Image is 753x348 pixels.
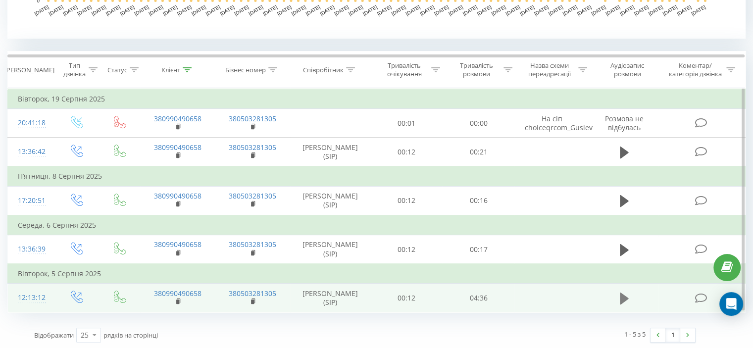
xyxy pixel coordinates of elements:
a: 380990490658 [154,240,201,249]
div: Коментар/категорія дзвінка [666,61,724,78]
text: [DATE] [105,4,121,16]
div: 25 [81,330,89,340]
text: [DATE] [648,4,664,16]
div: Статус [107,66,127,74]
div: Аудіозапис розмови [599,61,656,78]
div: Клієнт [161,66,180,74]
span: Розмова не відбулась [605,114,644,132]
td: 00:12 [371,284,443,312]
td: [PERSON_NAME] (SIP) [290,235,371,264]
text: [DATE] [533,4,550,16]
div: 13:36:42 [18,142,44,161]
div: [PERSON_NAME] [4,66,54,74]
td: 00:00 [443,109,514,138]
div: 12:13:12 [18,288,44,307]
div: Тип дзвінка [62,61,86,78]
td: 00:12 [371,235,443,264]
text: [DATE] [248,4,264,16]
text: [DATE] [134,4,150,16]
text: [DATE] [62,4,78,16]
text: [DATE] [233,4,250,16]
td: 00:01 [371,109,443,138]
text: [DATE] [576,4,593,16]
text: [DATE] [391,4,407,16]
text: [DATE] [34,4,50,16]
text: [DATE] [376,4,393,16]
a: 380503281305 [229,191,276,200]
a: 380990490658 [154,114,201,123]
text: [DATE] [619,4,635,16]
text: [DATE] [162,4,178,16]
text: [DATE] [462,4,478,16]
text: [DATE] [91,4,107,16]
td: П’ятниця, 8 Серпня 2025 [8,166,746,186]
span: Відображати [34,331,74,340]
span: рядків на сторінці [103,331,158,340]
a: 380990490658 [154,191,201,200]
div: Open Intercom Messenger [719,292,743,316]
text: [DATE] [476,4,493,16]
text: [DATE] [291,4,307,16]
td: [PERSON_NAME] (SIP) [290,138,371,167]
a: 380503281305 [229,114,276,123]
td: Вівторок, 19 Серпня 2025 [8,89,746,109]
text: [DATE] [262,4,278,16]
td: 00:12 [371,186,443,215]
a: 380503281305 [229,240,276,249]
text: [DATE] [191,4,207,16]
a: 380990490658 [154,143,201,152]
text: [DATE] [305,4,321,16]
a: 380990490658 [154,289,201,298]
td: [PERSON_NAME] (SIP) [290,284,371,312]
text: [DATE] [676,4,692,16]
text: [DATE] [348,4,364,16]
text: [DATE] [448,4,464,16]
td: 00:17 [443,235,514,264]
td: Вівторок, 5 Серпня 2025 [8,264,746,284]
td: 00:16 [443,186,514,215]
a: 1 [665,328,680,342]
text: [DATE] [76,4,93,16]
text: [DATE] [176,4,193,16]
text: [DATE] [562,4,578,16]
text: [DATE] [604,4,621,16]
text: [DATE] [662,4,678,16]
div: 13:36:39 [18,240,44,259]
td: Середа, 6 Серпня 2025 [8,215,746,235]
text: [DATE] [319,4,335,16]
text: [DATE] [690,4,706,16]
text: [DATE] [205,4,221,16]
text: [DATE] [491,4,507,16]
text: [DATE] [433,4,450,16]
text: [DATE] [219,4,236,16]
div: Тривалість розмови [452,61,501,78]
text: [DATE] [119,4,136,16]
div: 17:20:51 [18,191,44,210]
text: [DATE] [362,4,378,16]
a: 380503281305 [229,143,276,152]
text: [DATE] [504,4,521,16]
div: 20:41:18 [18,113,44,133]
text: [DATE] [148,4,164,16]
text: [DATE] [419,4,435,16]
text: [DATE] [333,4,350,16]
text: [DATE] [633,4,650,16]
text: [DATE] [548,4,564,16]
div: Тривалість очікування [380,61,429,78]
td: [PERSON_NAME] (SIP) [290,186,371,215]
div: Бізнес номер [225,66,266,74]
div: Співробітник [303,66,344,74]
a: 380503281305 [229,289,276,298]
td: 00:12 [371,138,443,167]
td: 04:36 [443,284,514,312]
div: 1 - 5 з 5 [624,329,646,339]
text: [DATE] [590,4,606,16]
text: [DATE] [404,4,421,16]
div: Назва схеми переадресації [524,61,576,78]
text: [DATE] [276,4,293,16]
text: [DATE] [519,4,535,16]
text: [DATE] [48,4,64,16]
td: На сіп choiceqrcom_Gusiev [514,109,589,138]
td: 00:21 [443,138,514,167]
